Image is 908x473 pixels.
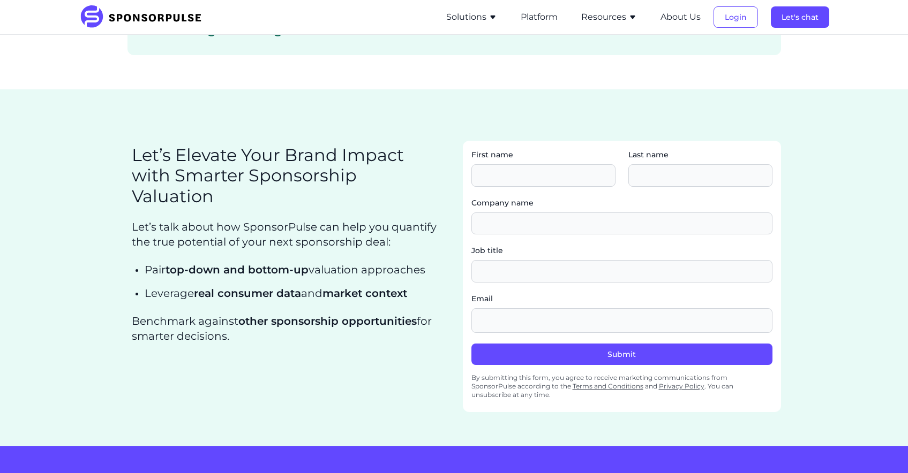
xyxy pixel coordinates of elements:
h2: Let’s Elevate Your Brand Impact with Smarter Sponsorship Valuation [132,145,441,207]
button: Submit [471,344,772,365]
iframe: Chat Widget [854,422,908,473]
span: market context [322,287,407,300]
button: Let's chat [771,6,829,28]
span: top-down and bottom-up [166,263,309,276]
div: By submitting this form, you agree to receive marketing communications from SponsorPulse accordin... [471,369,772,403]
button: Solutions [446,11,497,24]
p: Pair valuation approaches [145,262,441,277]
label: Company name [471,197,772,208]
a: Terms and Conditions [573,382,643,390]
p: Leverage and [145,286,441,301]
span: other sponsorship opportunities [238,315,417,327]
button: Login [714,6,758,28]
label: Last name [628,149,772,160]
button: About Us [661,11,701,24]
a: Login [714,12,758,22]
a: Let's chat [771,12,829,22]
label: First name [471,149,616,160]
label: Job title [471,245,772,256]
p: Benchmark against for smarter decisions. [132,314,441,344]
button: Resources [581,11,637,24]
label: Email [471,293,772,304]
span: real consumer data [194,287,301,300]
a: Platform [521,12,558,22]
button: Platform [521,11,558,24]
img: SponsorPulse [79,5,209,29]
a: Privacy Policy [659,382,704,390]
a: About Us [661,12,701,22]
p: Let’s talk about how SponsorPulse can help you quantify the true potential of your next sponsorsh... [132,219,441,249]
